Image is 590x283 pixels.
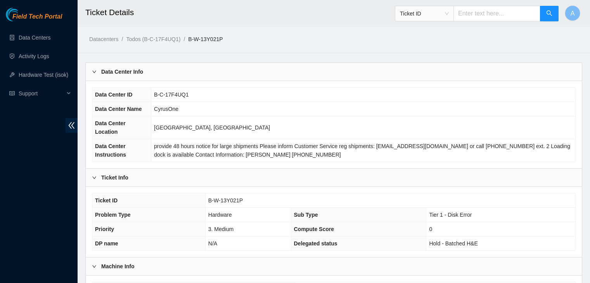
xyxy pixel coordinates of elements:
input: Enter text here... [453,6,540,21]
span: Delegated status [294,240,337,247]
span: Field Tech Portal [12,13,62,21]
span: Support [19,86,64,101]
span: [GEOGRAPHIC_DATA], [GEOGRAPHIC_DATA] [154,124,270,131]
span: read [9,91,15,96]
span: Ticket ID [400,8,449,19]
span: A [571,9,575,18]
span: Compute Score [294,226,334,232]
span: DP name [95,240,118,247]
span: right [92,69,97,74]
b: Data Center Info [101,67,143,76]
span: 3. Medium [208,226,234,232]
span: Data Center Instructions [95,143,126,158]
span: Hold - Batched H&E [429,240,478,247]
span: right [92,175,97,180]
a: Todos (B-C-17F4UQ1) [126,36,180,42]
span: search [546,10,552,17]
span: Hardware [208,212,232,218]
span: Problem Type [95,212,131,218]
button: search [540,6,559,21]
a: B-W-13Y021P [188,36,223,42]
a: Data Centers [19,35,50,41]
span: CyrusOne [154,106,178,112]
span: right [92,264,97,269]
span: N/A [208,240,217,247]
span: / [183,36,185,42]
button: A [565,5,580,21]
span: Sub Type [294,212,318,218]
span: B-W-13Y021P [208,197,243,204]
span: Data Center Location [95,120,126,135]
span: Ticket ID [95,197,118,204]
b: Ticket Info [101,173,128,182]
div: Ticket Info [86,169,582,186]
span: B-C-17F4UQ1 [154,91,189,98]
a: Hardware Test (isok) [19,72,68,78]
b: Machine Info [101,262,135,271]
span: double-left [66,118,78,133]
a: Datacenters [89,36,118,42]
span: Priority [95,226,114,232]
span: 0 [429,226,432,232]
div: Machine Info [86,257,582,275]
span: provide 48 hours notice for large shipments Please inform Customer Service reg shipments: [EMAIL_... [154,143,570,158]
div: Data Center Info [86,63,582,81]
span: Data Center Name [95,106,142,112]
span: / [121,36,123,42]
span: Data Center ID [95,91,132,98]
img: Akamai Technologies [6,8,39,21]
span: Tier 1 - Disk Error [429,212,472,218]
a: Akamai TechnologiesField Tech Portal [6,14,62,24]
a: Activity Logs [19,53,49,59]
